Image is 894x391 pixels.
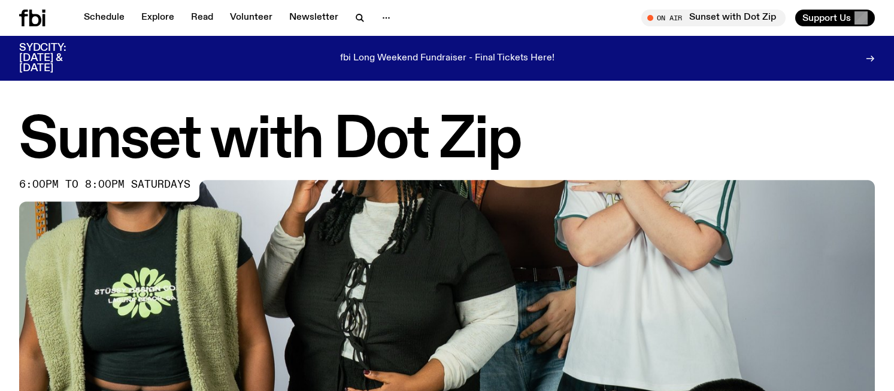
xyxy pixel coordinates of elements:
[641,10,786,26] button: On AirSunset with Dot Zip
[134,10,181,26] a: Explore
[19,180,190,190] span: 6:00pm to 8:00pm saturdays
[77,10,132,26] a: Schedule
[19,114,875,168] h1: Sunset with Dot Zip
[223,10,280,26] a: Volunteer
[184,10,220,26] a: Read
[802,13,851,23] span: Support Us
[795,10,875,26] button: Support Us
[19,43,96,74] h3: SYDCITY: [DATE] & [DATE]
[340,53,554,64] p: fbi Long Weekend Fundraiser - Final Tickets Here!
[282,10,346,26] a: Newsletter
